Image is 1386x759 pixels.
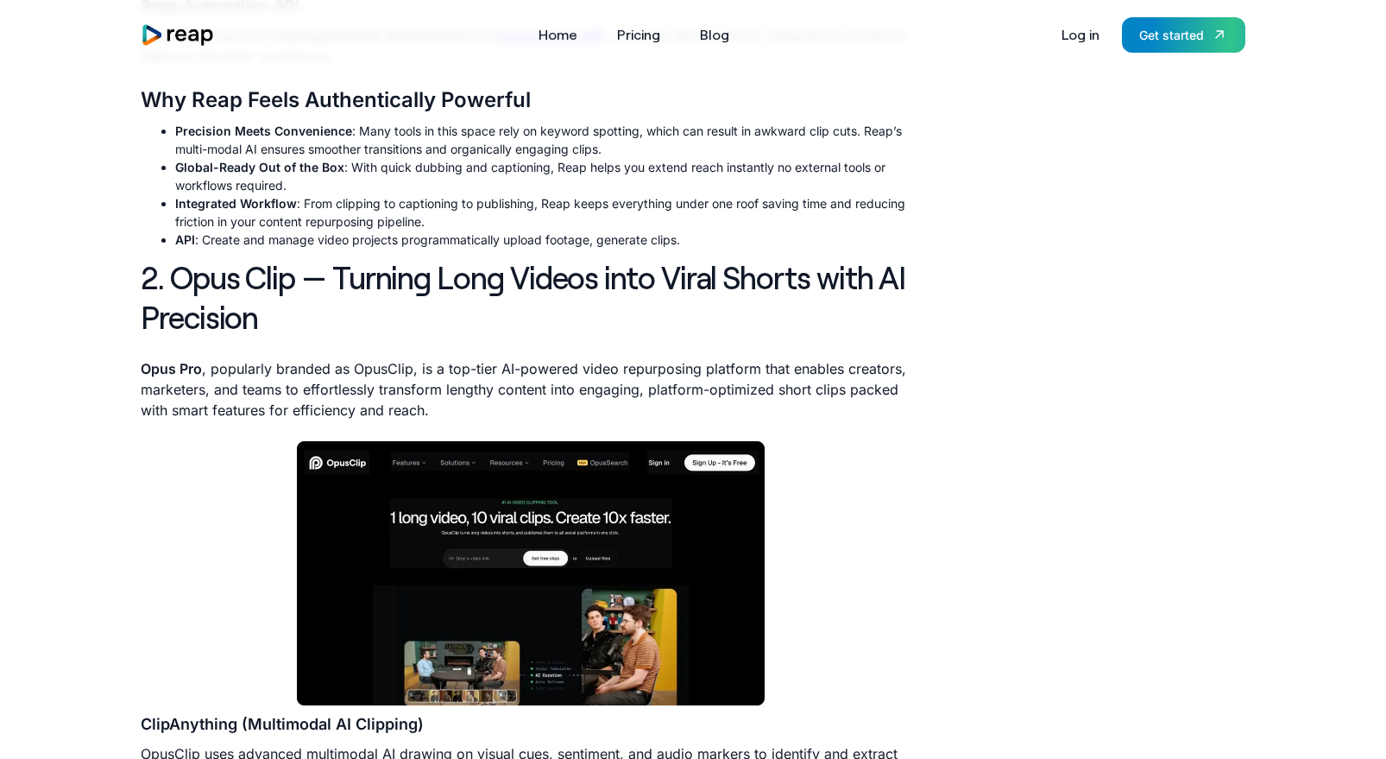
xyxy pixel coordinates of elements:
[1139,26,1204,44] div: Get started
[141,23,215,47] a: home
[141,715,424,733] strong: ClipAnything (Multimodal AI Clipping)
[175,160,344,174] strong: Global-Ready Out of the Box
[691,21,738,48] a: Blog
[175,231,921,249] li: : Create and manage video projects programmatically upload footage, generate clips.
[175,196,297,211] strong: Integrated Workflow
[175,158,921,194] li: : With quick dubbing and captioning, Reap helps you extend reach instantly no external tools or w...
[141,87,921,113] h3: Why Reap Feels Authentically Powerful
[608,21,669,48] a: Pricing
[530,21,586,48] a: Home
[141,23,215,47] img: reap logo
[175,194,921,231] li: : From clipping to captioning to publishing, Reap keeps everything under one roof saving time and...
[1053,21,1108,48] a: Log in
[141,257,921,338] h2: 2. Opus Clip — Turning Long Videos into Viral Shorts with AI Precision
[175,123,352,138] strong: Precision Meets Convenience
[141,358,921,421] p: , popularly branded as OpusClip, is a top-tier AI-powered video repurposing platform that enables...
[141,360,202,377] strong: Opus Pro
[141,714,921,735] h4: ‍
[1122,17,1245,53] a: Get started
[175,122,921,158] li: : Many tools in this space rely on keyword spotting, which can result in awkward clip cuts. Reap’...
[175,232,195,247] strong: API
